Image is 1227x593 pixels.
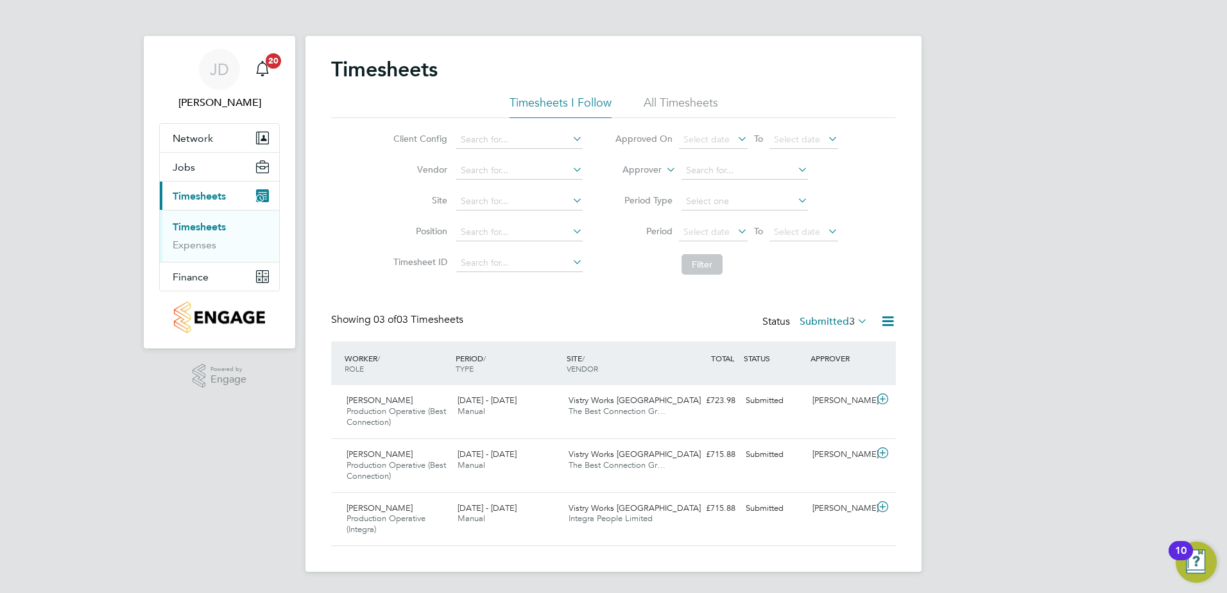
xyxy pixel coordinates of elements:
span: Network [173,132,213,144]
span: Vistry Works [GEOGRAPHIC_DATA] [569,503,701,513]
label: Vendor [390,164,447,175]
div: Timesheets [160,210,279,262]
span: Production Operative (Best Connection) [347,406,446,427]
input: Search for... [456,223,583,241]
label: Approver [604,164,662,176]
span: Select date [774,133,820,145]
a: Powered byEngage [193,364,247,388]
button: Timesheets [160,182,279,210]
span: [PERSON_NAME] [347,395,413,406]
span: TOTAL [711,353,734,363]
span: Timesheets [173,190,226,202]
span: [DATE] - [DATE] [458,503,517,513]
input: Search for... [682,162,808,180]
button: Jobs [160,153,279,181]
button: Network [160,124,279,152]
button: Finance [160,262,279,291]
li: All Timesheets [644,95,718,118]
span: Select date [683,226,730,237]
span: Select date [683,133,730,145]
span: TYPE [456,363,474,374]
label: Site [390,194,447,206]
span: [PERSON_NAME] [347,503,413,513]
h2: Timesheets [331,56,438,82]
span: Vistry Works [GEOGRAPHIC_DATA] [569,395,701,406]
div: Submitted [741,390,807,411]
span: Select date [774,226,820,237]
div: SITE [563,347,674,380]
a: Go to home page [159,302,280,333]
div: PERIOD [452,347,563,380]
input: Search for... [456,131,583,149]
div: WORKER [341,347,452,380]
label: Approved On [615,133,673,144]
label: Period Type [615,194,673,206]
div: STATUS [741,347,807,370]
div: 10 [1175,551,1187,567]
span: To [750,223,767,239]
span: James Davies [159,95,280,110]
div: Status [762,313,870,331]
span: Jobs [173,161,195,173]
div: Submitted [741,498,807,519]
div: Submitted [741,444,807,465]
a: Timesheets [173,221,226,233]
span: Finance [173,271,209,283]
label: Timesheet ID [390,256,447,268]
span: / [582,353,585,363]
div: Showing [331,313,466,327]
span: / [483,353,486,363]
nav: Main navigation [144,36,295,348]
span: Production Operative (Integra) [347,513,425,535]
span: Manual [458,460,485,470]
span: Powered by [210,364,246,375]
a: Expenses [173,239,216,251]
div: APPROVER [807,347,874,370]
span: The Best Connection Gr… [569,406,665,417]
input: Search for... [456,193,583,211]
input: Search for... [456,254,583,272]
span: [PERSON_NAME] [347,449,413,460]
div: £723.98 [674,390,741,411]
span: Production Operative (Best Connection) [347,460,446,481]
div: £715.88 [674,444,741,465]
button: Open Resource Center, 10 new notifications [1176,542,1217,583]
span: Manual [458,406,485,417]
input: Search for... [456,162,583,180]
span: To [750,130,767,147]
span: 03 Timesheets [373,313,463,326]
a: JD[PERSON_NAME] [159,49,280,110]
span: VENDOR [567,363,598,374]
span: 03 of [373,313,397,326]
div: [PERSON_NAME] [807,444,874,465]
label: Position [390,225,447,237]
div: [PERSON_NAME] [807,498,874,519]
span: Engage [210,374,246,385]
span: JD [210,61,229,78]
label: Submitted [800,315,868,328]
span: Manual [458,513,485,524]
input: Select one [682,193,808,211]
span: ROLE [345,363,364,374]
button: Filter [682,254,723,275]
li: Timesheets I Follow [510,95,612,118]
span: 3 [849,315,855,328]
a: 20 [250,49,275,90]
span: / [377,353,380,363]
span: [DATE] - [DATE] [458,395,517,406]
span: Integra People Limited [569,513,653,524]
label: Period [615,225,673,237]
img: countryside-properties-logo-retina.png [174,302,264,333]
span: [DATE] - [DATE] [458,449,517,460]
span: The Best Connection Gr… [569,460,665,470]
span: Vistry Works [GEOGRAPHIC_DATA] [569,449,701,460]
span: 20 [266,53,281,69]
label: Client Config [390,133,447,144]
div: [PERSON_NAME] [807,390,874,411]
div: £715.88 [674,498,741,519]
